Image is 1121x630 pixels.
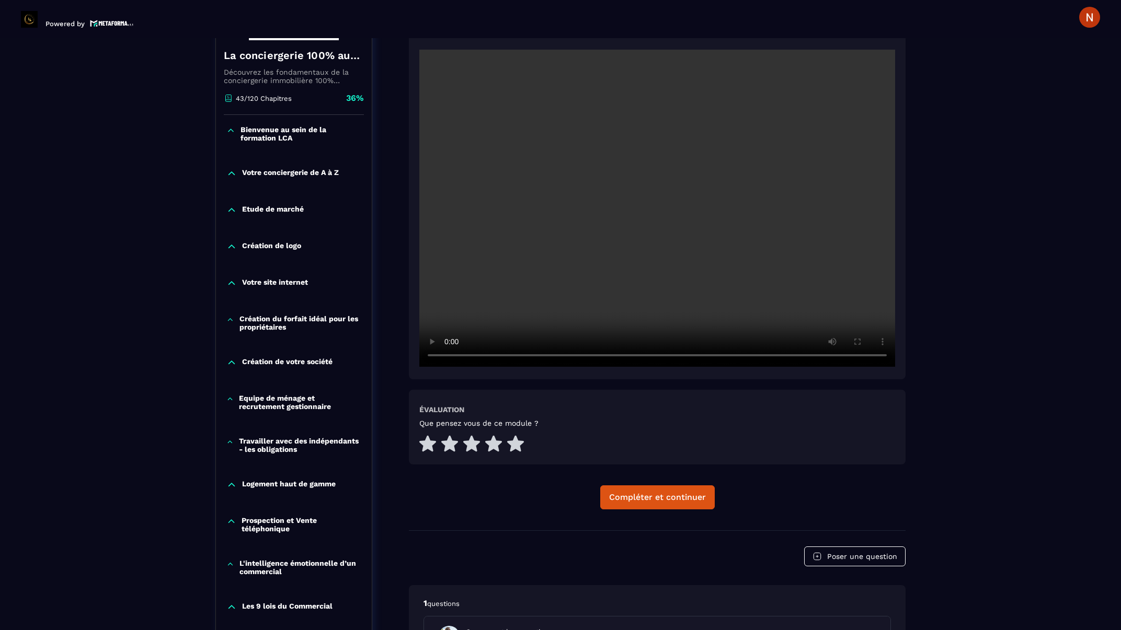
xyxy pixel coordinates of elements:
p: Bienvenue au sein de la formation LCA [241,125,361,142]
button: Poser une question [804,546,906,566]
p: Logement haut de gamme [242,480,336,490]
p: 1 [424,598,891,609]
p: Etude de marché [242,205,304,215]
p: Création du forfait idéal pour les propriétaires [239,314,361,331]
p: 43/120 Chapitres [236,95,292,102]
p: 36% [346,92,364,104]
h6: Évaluation [419,405,464,414]
p: Prospection et Vente téléphonique [242,516,361,533]
span: questions [427,600,460,608]
p: Votre site internet [242,278,308,288]
p: Equipe de ménage et recrutement gestionnaire [239,394,361,411]
img: logo-branding [21,11,38,28]
h5: Que pensez vous de ce module ? [419,419,539,427]
p: Découvrez les fondamentaux de la conciergerie immobilière 100% automatisée. Cette formation est c... [224,68,364,85]
p: L'intelligence émotionnelle d’un commercial [239,559,361,576]
h4: La conciergerie 100% automatisée [224,48,364,63]
button: Compléter et continuer [600,485,715,509]
p: Travailler avec des indépendants - les obligations [239,437,361,453]
p: Création de votre société [242,357,333,368]
p: Votre conciergerie de A à Z [242,168,339,179]
p: Les 9 lois du Commercial [242,602,333,612]
img: logo [90,19,134,28]
div: Compléter et continuer [609,492,706,503]
p: Création de logo [242,241,301,252]
p: Powered by [45,20,85,28]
